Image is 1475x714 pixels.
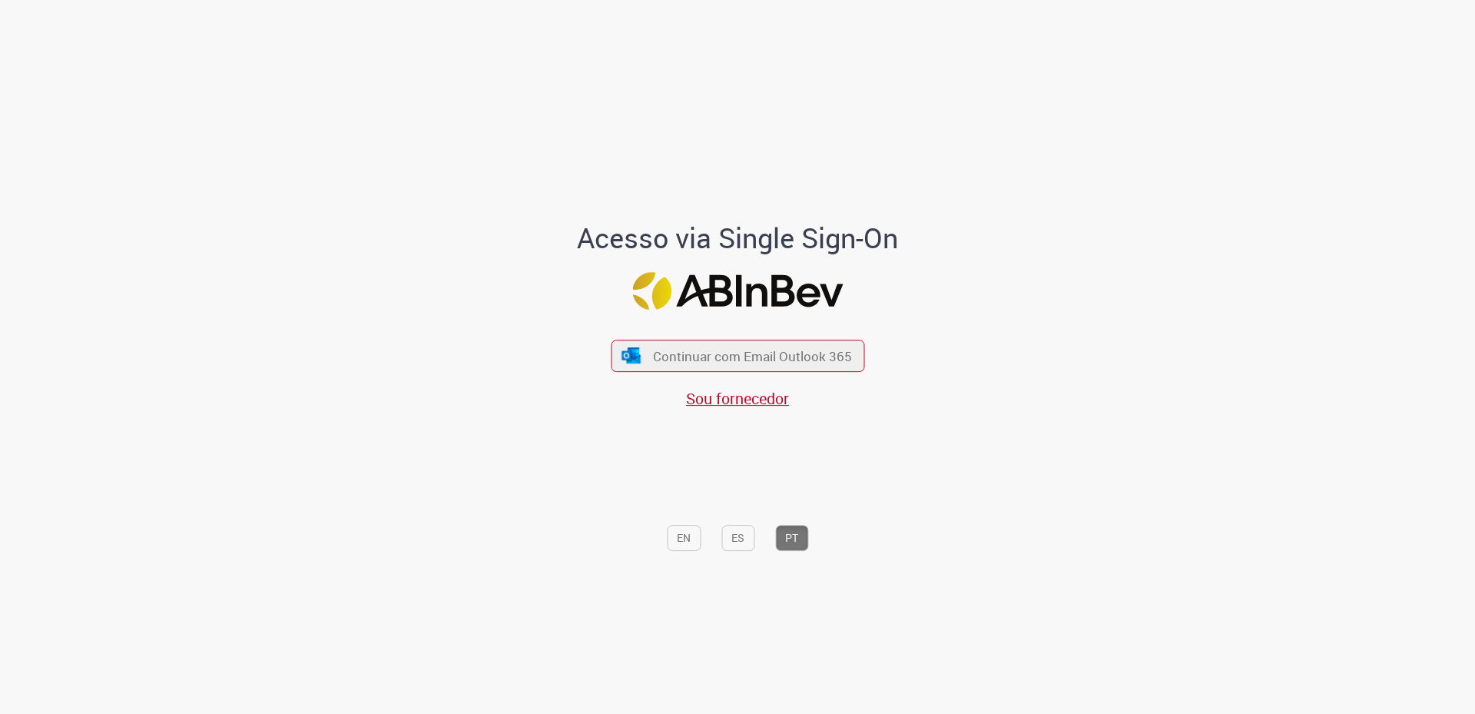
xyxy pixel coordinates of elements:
button: ícone Azure/Microsoft 360 Continuar com Email Outlook 365 [611,340,864,372]
button: ES [721,525,754,551]
img: ícone Azure/Microsoft 360 [621,347,642,364]
button: EN [667,525,701,551]
a: Sou fornecedor [686,388,789,409]
img: Logo ABInBev [632,272,843,310]
h1: Acesso via Single Sign-On [525,223,951,254]
button: PT [775,525,808,551]
span: Continuar com Email Outlook 365 [653,347,852,365]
